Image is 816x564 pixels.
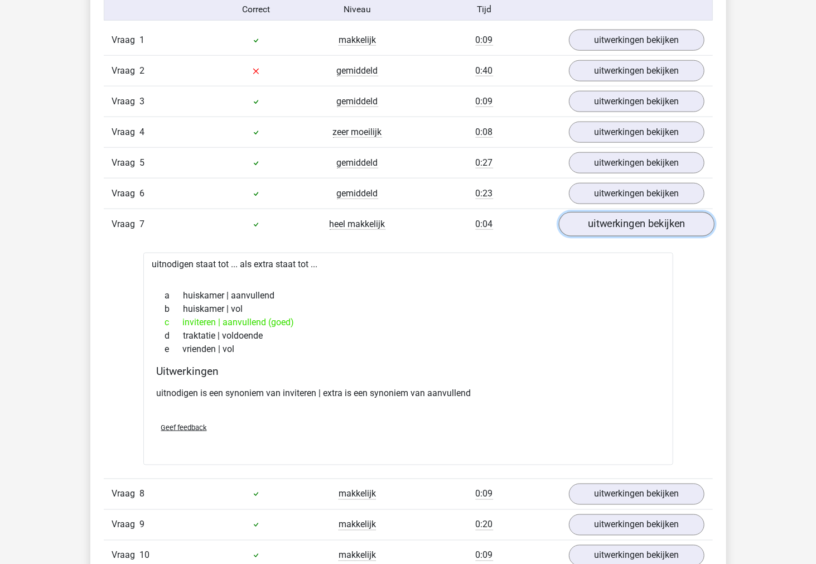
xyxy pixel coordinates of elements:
a: uitwerkingen bekijken [569,60,704,81]
a: uitwerkingen bekijken [558,213,714,237]
div: Tijd [408,3,560,16]
span: e [165,343,183,356]
span: 0:08 [476,127,493,138]
span: zeer moeilijk [333,127,382,138]
a: uitwerkingen bekijken [569,30,704,51]
span: Vraag [112,33,140,47]
span: Geef feedback [161,423,207,432]
span: gemiddeld [337,188,378,199]
span: 9 [140,519,145,530]
span: 0:20 [476,519,493,531]
span: Vraag [112,64,140,78]
div: Correct [205,3,307,16]
span: 8 [140,489,145,499]
a: uitwerkingen bekijken [569,152,704,173]
div: huiskamer | aanvullend [157,289,660,302]
span: Vraag [112,488,140,501]
span: a [165,289,184,302]
span: 4 [140,127,145,137]
a: uitwerkingen bekijken [569,484,704,505]
span: gemiddeld [337,96,378,107]
span: 0:23 [476,188,493,199]
span: Vraag [112,518,140,532]
span: d [165,329,184,343]
span: 0:40 [476,65,493,76]
a: uitwerkingen bekijken [569,183,704,204]
div: huiskamer | vol [157,302,660,316]
a: uitwerkingen bekijken [569,91,704,112]
span: makkelijk [339,489,376,500]
span: makkelijk [339,519,376,531]
span: b [165,302,184,316]
span: 0:04 [476,219,493,230]
span: 0:09 [476,550,493,561]
span: 6 [140,188,145,199]
span: 0:09 [476,96,493,107]
div: Niveau [307,3,408,16]
span: heel makkelijk [330,219,385,230]
span: Vraag [112,218,140,231]
span: 0:09 [476,35,493,46]
span: makkelijk [339,35,376,46]
span: Vraag [112,95,140,108]
span: Vraag [112,156,140,170]
span: makkelijk [339,550,376,561]
p: uitnodigen is een synoniem van inviteren | extra is een synoniem van aanvullend [157,387,660,400]
span: Vraag [112,549,140,562]
h4: Uitwerkingen [157,365,660,378]
a: uitwerkingen bekijken [569,122,704,143]
span: 10 [140,550,150,561]
div: inviteren | aanvullend (goed) [157,316,660,329]
a: uitwerkingen bekijken [569,514,704,536]
span: 0:09 [476,489,493,500]
div: traktatie | voldoende [157,329,660,343]
span: 5 [140,157,145,168]
span: Vraag [112,126,140,139]
span: Vraag [112,187,140,200]
span: c [165,316,183,329]
span: 0:27 [476,157,493,168]
span: 7 [140,219,145,229]
div: uitnodigen staat tot ... als extra staat tot ... [143,253,673,465]
span: 2 [140,65,145,76]
span: gemiddeld [337,65,378,76]
div: vrienden | vol [157,343,660,356]
span: gemiddeld [337,157,378,168]
span: 1 [140,35,145,45]
span: 3 [140,96,145,107]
